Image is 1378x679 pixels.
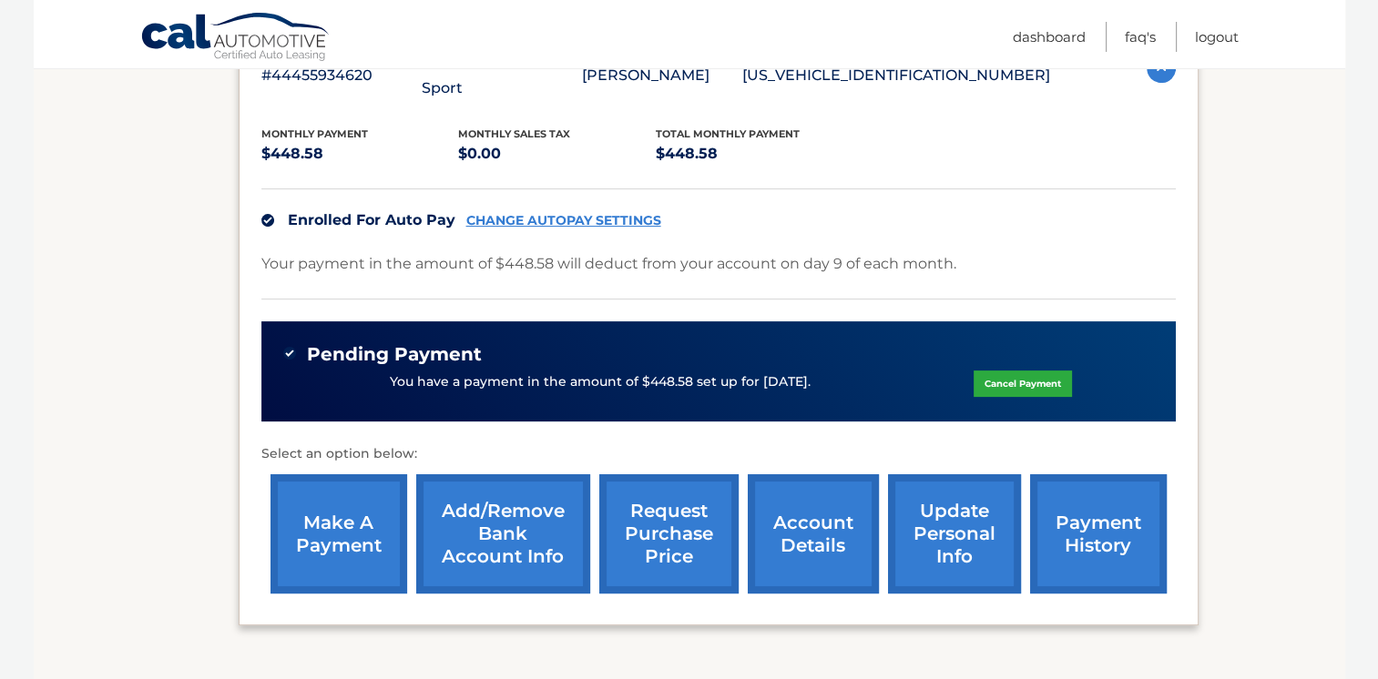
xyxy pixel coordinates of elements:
[599,474,739,593] a: request purchase price
[656,127,800,140] span: Total Monthly Payment
[261,141,459,167] p: $448.58
[1030,474,1167,593] a: payment history
[422,50,582,101] p: 2025 Ford Bronco Sport
[307,343,482,366] span: Pending Payment
[416,474,590,593] a: Add/Remove bank account info
[288,211,455,228] span: Enrolled For Auto Pay
[261,63,422,88] p: #44455934620
[748,474,879,593] a: account details
[888,474,1021,593] a: update personal info
[458,141,656,167] p: $0.00
[270,474,407,593] a: make a payment
[261,443,1176,465] p: Select an option below:
[261,251,956,277] p: Your payment in the amount of $448.58 will deduct from your account on day 9 of each month.
[261,127,368,140] span: Monthly Payment
[1125,22,1156,52] a: FAQ's
[261,214,274,227] img: check.svg
[656,141,853,167] p: $448.58
[283,347,296,360] img: check-green.svg
[1195,22,1239,52] a: Logout
[140,12,332,65] a: Cal Automotive
[582,63,742,88] p: [PERSON_NAME]
[742,63,1050,88] p: [US_VEHICLE_IDENTIFICATION_NUMBER]
[1013,22,1086,52] a: Dashboard
[458,127,570,140] span: Monthly sales Tax
[466,213,661,228] a: CHANGE AUTOPAY SETTINGS
[390,372,811,392] p: You have a payment in the amount of $448.58 set up for [DATE].
[974,370,1072,397] a: Cancel Payment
